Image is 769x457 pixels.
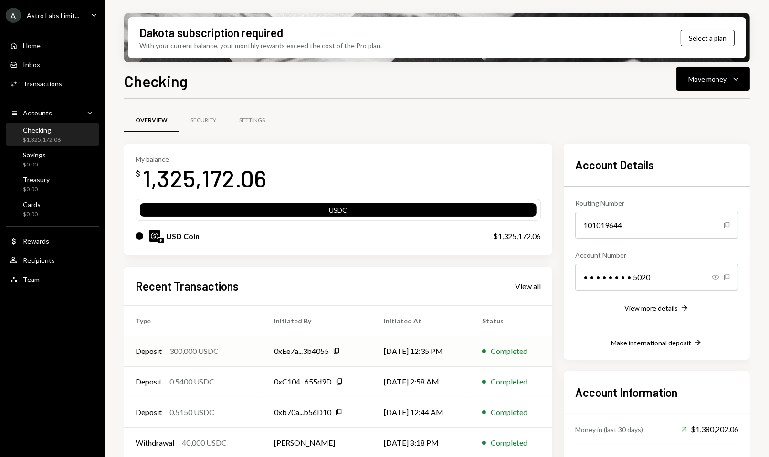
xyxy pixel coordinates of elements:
[493,230,541,242] div: $1,325,172.06
[23,136,61,144] div: $1,325,172.06
[611,338,703,348] button: Make international deposit
[23,151,46,159] div: Savings
[491,406,527,418] div: Completed
[140,205,537,218] div: USDC
[23,109,52,117] div: Accounts
[491,345,527,357] div: Completed
[372,397,471,427] td: [DATE] 12:44 AM
[263,305,372,336] th: Initiated By
[182,437,227,448] div: 40,000 USDC
[6,123,99,146] a: Checking$1,325,172.06
[23,186,50,194] div: $0.00
[139,41,382,51] div: With your current balance, your monthly rewards exceed the cost of the Pro plan.
[6,232,99,249] a: Rewards
[274,376,332,387] div: 0xC104...655d9D
[681,30,735,46] button: Select a plan
[6,251,99,269] a: Recipients
[23,126,61,134] div: Checking
[179,108,228,133] a: Security
[23,161,46,169] div: $0.00
[124,108,179,133] a: Overview
[23,275,40,283] div: Team
[372,366,471,397] td: [DATE] 2:58 AM
[575,384,738,400] h2: Account Information
[274,345,329,357] div: 0xEe7a...3b4055
[471,305,552,336] th: Status
[6,197,99,220] a: Cards$0.00
[575,250,738,260] div: Account Number
[6,173,99,196] a: Treasury$0.00
[136,116,168,125] div: Overview
[136,169,140,178] div: $
[624,303,689,313] button: View more details
[575,264,738,291] div: • • • • • • • • 5020
[228,108,276,133] a: Settings
[6,37,99,54] a: Home
[575,425,643,435] div: Money in (last 30 days)
[624,304,678,312] div: View more details
[372,305,471,336] th: Initiated At
[139,25,283,41] div: Dakota subscription required
[6,148,99,171] a: Savings$0.00
[169,376,214,387] div: 0.5400 USDC
[239,116,265,125] div: Settings
[575,212,738,239] div: 101019644
[149,230,160,242] img: USDC
[23,61,40,69] div: Inbox
[575,157,738,173] h2: Account Details
[169,345,219,357] div: 300,000 USDC
[274,406,331,418] div: 0xb70a...b56D10
[491,437,527,448] div: Completed
[142,163,266,193] div: 1,325,172.06
[190,116,216,125] div: Security
[23,176,50,184] div: Treasury
[27,11,79,20] div: Astro Labs Limit...
[124,72,188,91] h1: Checking
[6,270,99,288] a: Team
[136,406,162,418] div: Deposit
[169,406,214,418] div: 0.5150 USDC
[136,278,239,294] h2: Recent Transactions
[158,238,164,243] img: ethereum-mainnet
[491,376,527,387] div: Completed
[515,280,541,291] a: View all
[23,210,41,218] div: $0.00
[575,198,738,208] div: Routing Number
[166,230,200,242] div: USD Coin
[6,56,99,73] a: Inbox
[611,339,691,347] div: Make international deposit
[23,42,41,50] div: Home
[23,256,55,264] div: Recipients
[676,67,750,91] button: Move money
[6,104,99,121] a: Accounts
[124,305,263,336] th: Type
[688,74,727,84] div: Move money
[23,237,49,245] div: Rewards
[23,200,41,208] div: Cards
[136,437,174,448] div: Withdrawal
[6,75,99,92] a: Transactions
[6,8,21,23] div: A
[23,80,62,88] div: Transactions
[681,424,738,435] div: $1,380,202.06
[515,281,541,291] div: View all
[136,376,162,387] div: Deposit
[136,345,162,357] div: Deposit
[372,336,471,366] td: [DATE] 12:35 PM
[136,155,266,163] div: My balance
